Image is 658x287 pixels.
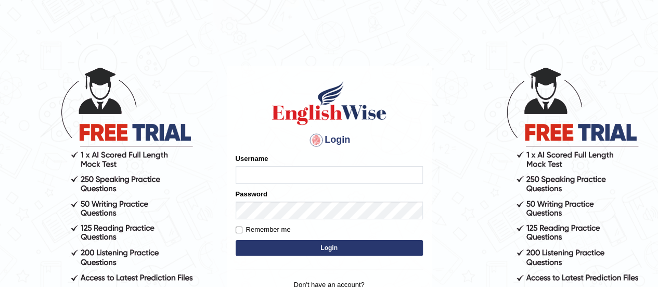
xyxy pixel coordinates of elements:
[270,80,389,127] img: Logo of English Wise sign in for intelligent practice with AI
[236,154,268,164] label: Username
[236,224,291,235] label: Remember me
[236,189,267,199] label: Password
[236,132,423,148] h4: Login
[236,227,242,233] input: Remember me
[236,240,423,256] button: Login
